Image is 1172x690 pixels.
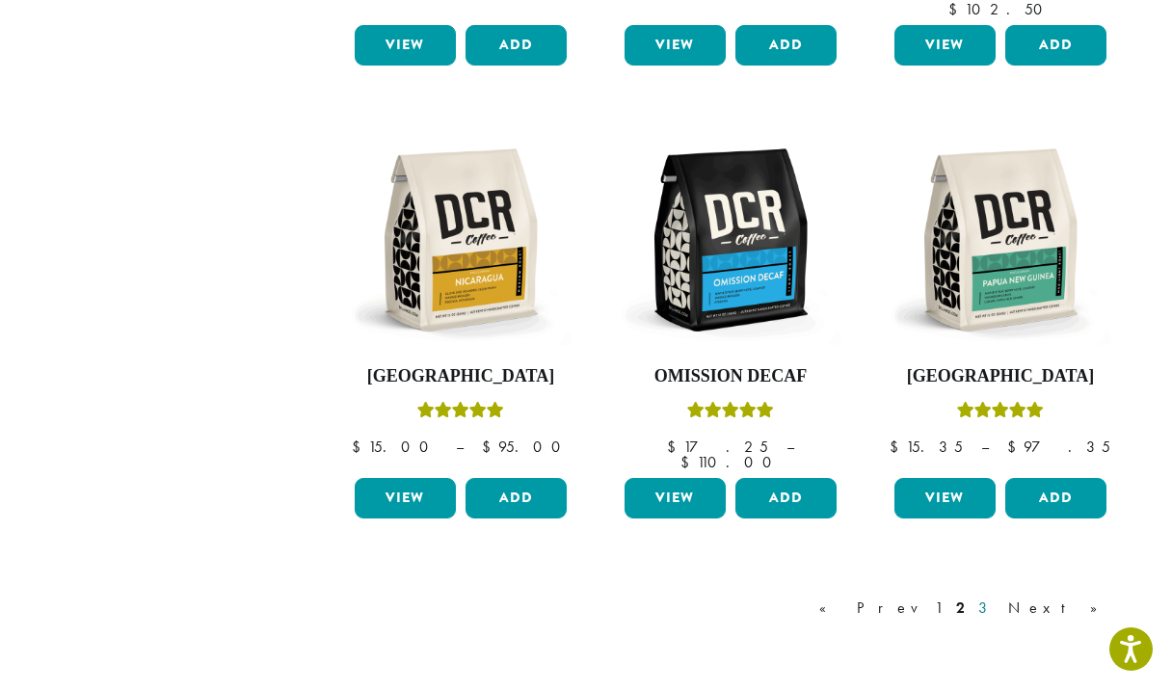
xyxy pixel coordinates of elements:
[667,437,683,457] span: $
[350,129,572,351] img: DCR-12oz-Nicaragua-Stock-scaled.png
[466,25,567,66] button: Add
[620,366,841,387] h4: Omission Decaf
[952,597,969,620] a: 2
[350,366,572,387] h4: [GEOGRAPHIC_DATA]
[680,452,781,472] bdi: 110.00
[957,399,1044,428] div: Rated 5.00 out of 5
[894,478,996,518] a: View
[890,129,1111,470] a: [GEOGRAPHIC_DATA]Rated 5.00 out of 5
[735,478,837,518] button: Add
[355,478,456,518] a: View
[890,437,906,457] span: $
[735,25,837,66] button: Add
[981,437,989,457] span: –
[974,597,999,620] a: 3
[350,129,572,470] a: [GEOGRAPHIC_DATA]Rated 5.00 out of 5
[815,597,925,620] a: « Prev
[482,437,498,457] span: $
[1007,437,1110,457] bdi: 97.35
[1004,597,1115,620] a: Next »
[417,399,504,428] div: Rated 5.00 out of 5
[680,452,697,472] span: $
[625,478,726,518] a: View
[1007,437,1024,457] span: $
[620,129,841,470] a: Omission DecafRated 4.33 out of 5
[931,597,946,620] a: 1
[1005,478,1106,518] button: Add
[620,129,841,351] img: DCR-12oz-Omission-Decaf-scaled.png
[1005,25,1106,66] button: Add
[482,437,570,457] bdi: 95.00
[894,25,996,66] a: View
[890,129,1111,351] img: DCR-12oz-Papua-New-Guinea-Stock-scaled.png
[456,437,464,457] span: –
[890,366,1111,387] h4: [GEOGRAPHIC_DATA]
[466,478,567,518] button: Add
[625,25,726,66] a: View
[352,437,368,457] span: $
[890,437,963,457] bdi: 15.35
[355,25,456,66] a: View
[352,437,438,457] bdi: 15.00
[667,437,768,457] bdi: 17.25
[786,437,794,457] span: –
[687,399,774,428] div: Rated 4.33 out of 5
